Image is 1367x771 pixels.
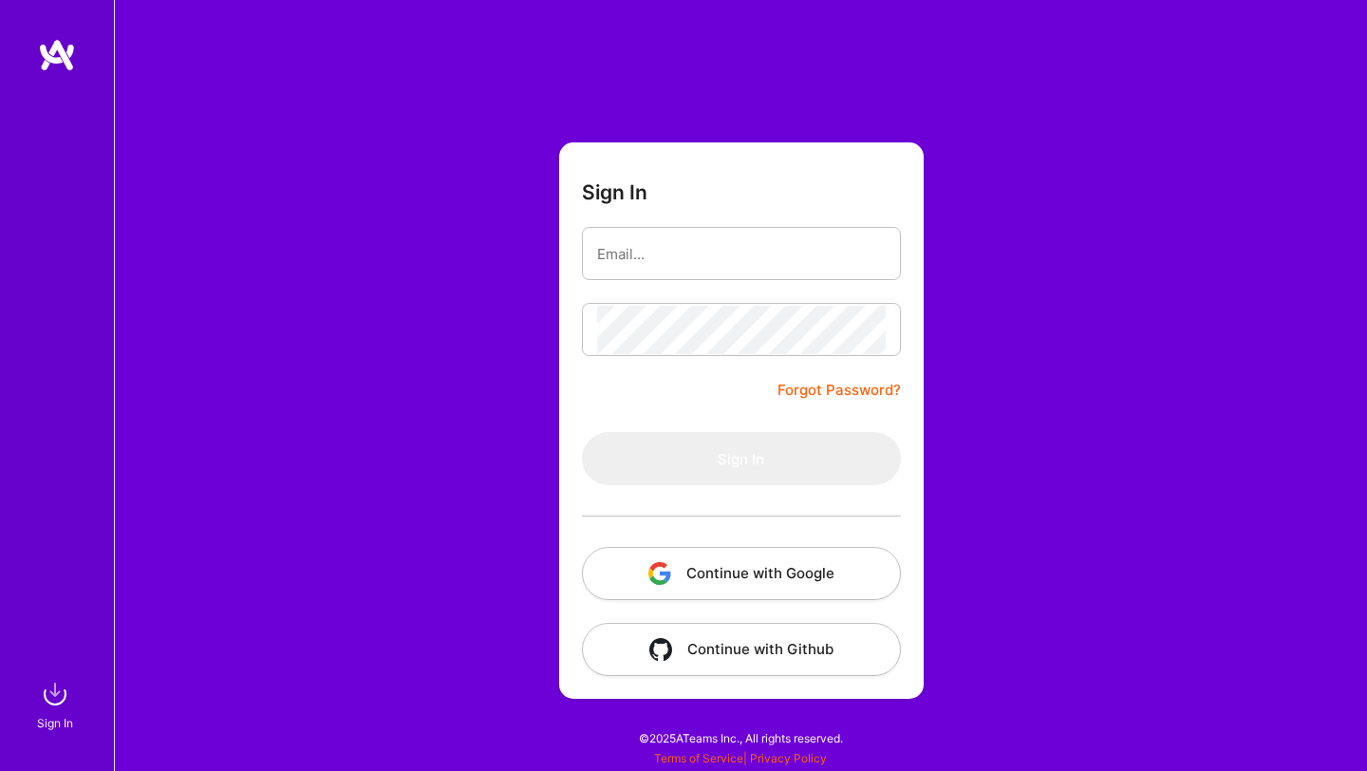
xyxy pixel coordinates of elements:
[750,751,827,765] a: Privacy Policy
[582,180,647,204] h3: Sign In
[777,379,901,402] a: Forgot Password?
[36,675,74,713] img: sign in
[38,38,76,72] img: logo
[649,638,672,661] img: icon
[582,432,901,485] button: Sign In
[582,547,901,600] button: Continue with Google
[597,230,886,278] input: Email...
[648,562,671,585] img: icon
[654,751,827,765] span: |
[37,713,73,733] div: Sign In
[654,751,743,765] a: Terms of Service
[114,714,1367,762] div: © 2025 ATeams Inc., All rights reserved.
[582,623,901,676] button: Continue with Github
[40,675,74,733] a: sign inSign In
